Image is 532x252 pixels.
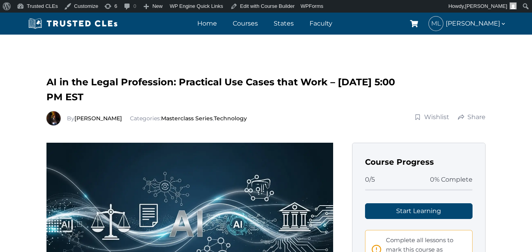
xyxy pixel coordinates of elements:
[465,3,507,9] span: [PERSON_NAME]
[308,18,334,29] a: Faculty
[446,18,506,29] span: [PERSON_NAME]
[365,156,473,168] h3: Course Progress
[67,114,247,123] div: Categories: ,
[430,175,473,185] span: 0% Complete
[458,112,486,122] a: Share
[26,18,120,29] img: Trusted CLEs
[365,203,473,219] a: Start Learning
[272,18,296,29] a: States
[429,17,443,31] span: ML
[46,76,395,103] span: AI in the Legal Profession: Practical Use Cases that Work – [DATE] 5:00 PM EST
[195,18,219,29] a: Home
[414,112,450,122] a: Wishlist
[67,115,124,122] span: By
[365,175,375,185] span: 0/5
[161,115,213,122] a: Masterclass Series
[74,115,122,122] a: [PERSON_NAME]
[214,115,247,122] a: Technology
[46,111,61,125] img: Richard Estevez
[231,18,260,29] a: Courses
